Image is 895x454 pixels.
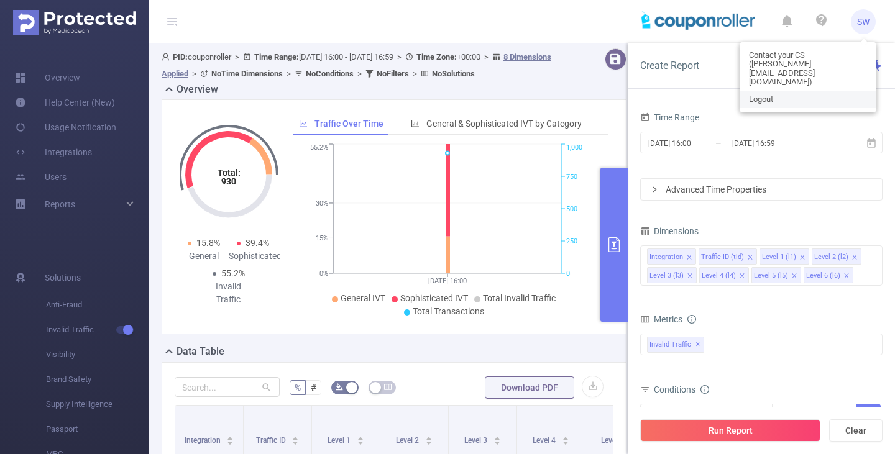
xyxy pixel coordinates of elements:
tspan: 30% [316,199,328,207]
i: icon: caret-up [292,435,299,438]
a: Users [15,165,67,189]
span: Passport [46,417,149,442]
a: Contact your CS ([PERSON_NAME][EMAIL_ADDRESS][DOMAIN_NAME]) [740,47,876,91]
span: 39.4% [246,238,269,248]
div: Sort [493,435,501,442]
h2: Overview [177,82,218,97]
i: icon: close [843,273,850,280]
span: Total Transactions [413,306,484,316]
span: Level 3 [464,436,489,445]
span: General IVT [341,293,385,303]
tspan: 55.2% [310,144,328,152]
i: icon: close [747,254,753,261]
b: Time Zone: [416,52,457,61]
li: Level 6 (l6) [804,267,853,283]
input: Search... [175,377,280,397]
div: Invalid Traffic [204,280,253,306]
b: No Filters [377,69,409,78]
tspan: 750 [566,173,577,181]
span: Visibility [46,342,149,367]
span: Sophisticated IVT [400,293,468,303]
li: Level 1 (l1) [760,248,809,265]
i: icon: close [739,273,745,280]
i: icon: caret-up [562,435,569,438]
i: icon: right [651,186,658,193]
div: Level 2 (l2) [814,249,848,265]
span: Logout [749,95,773,104]
button: Download PDF [485,376,574,399]
i: icon: bar-chart [411,119,420,128]
span: 55.2% [221,268,245,278]
span: > [188,69,200,78]
a: Overview [15,65,80,90]
div: Integration [647,404,692,425]
div: General [180,250,229,263]
div: Sort [562,435,569,442]
a: Usage Notification [15,115,116,140]
tspan: 250 [566,237,577,245]
i: icon: caret-up [493,435,500,438]
div: Level 3 (l3) [649,268,684,284]
img: Protected Media [13,10,136,35]
tspan: 500 [566,205,577,213]
tspan: 1,000 [566,144,582,152]
tspan: [DATE] 16:00 [428,277,467,285]
span: > [409,69,421,78]
i: icon: caret-down [493,440,500,443]
span: Dimensions [640,226,699,236]
span: Metrics [640,314,682,324]
span: Create Report [640,60,699,71]
input: Start date [647,135,748,152]
tspan: 0 [566,270,570,278]
div: Integration [649,249,683,265]
span: > [480,52,492,61]
button: Add [856,404,881,425]
i: icon: table [384,383,392,391]
i: icon: close [791,273,797,280]
span: Traffic Over Time [314,119,383,129]
span: > [393,52,405,61]
span: Invalid Traffic [647,337,704,353]
i: icon: close [686,254,692,261]
li: Traffic ID (tid) [699,248,757,265]
span: Traffic ID [256,436,288,445]
button: Run Report [640,419,820,442]
span: > [283,69,295,78]
span: Integration [185,436,223,445]
tspan: Total: [217,168,240,178]
span: % [295,383,301,393]
span: Brand Safety [46,367,149,392]
b: PID: [173,52,188,61]
span: 15.8% [196,238,220,248]
div: Level 6 (l6) [806,268,840,284]
i: icon: bg-colors [336,383,343,391]
span: Level 2 [396,436,421,445]
li: Level 3 (l3) [647,267,697,283]
div: Level 5 (l5) [754,268,788,284]
li: Level 2 (l2) [812,248,861,265]
input: End date [731,135,832,152]
span: SW [857,9,870,34]
span: Reports [45,199,75,209]
li: Integration [647,248,696,265]
i: icon: caret-down [425,440,432,443]
div: Level 1 (l1) [762,249,796,265]
tspan: 930 [221,176,236,186]
li: Level 4 (l4) [699,267,749,283]
div: Sort [226,435,234,442]
button: Clear [829,419,883,442]
span: Supply Intelligence [46,392,149,417]
span: General & Sophisticated IVT by Category [426,119,582,129]
i: icon: close [799,254,805,261]
span: > [231,52,243,61]
div: Sort [357,435,364,442]
b: No Conditions [306,69,354,78]
div: Sort [425,435,433,442]
tspan: 0% [319,270,328,278]
span: # [311,383,316,393]
i: icon: caret-down [227,440,234,443]
div: Traffic ID (tid) [701,249,744,265]
i: icon: caret-up [357,435,364,438]
a: Help Center (New) [15,90,115,115]
li: Level 5 (l5) [751,267,801,283]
